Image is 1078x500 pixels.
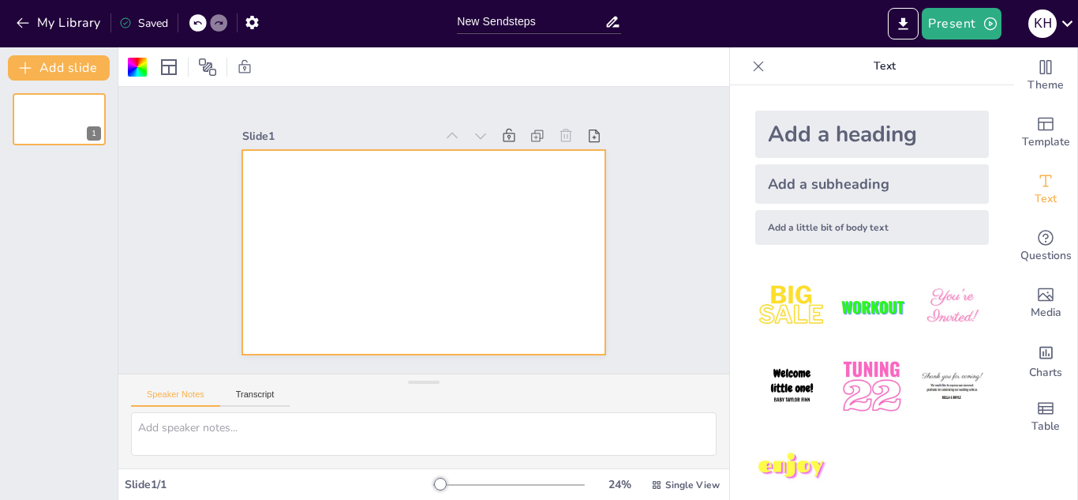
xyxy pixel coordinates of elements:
div: 24 % [601,477,638,492]
span: Position [198,58,217,77]
span: Charts [1029,364,1062,382]
span: Theme [1027,77,1064,94]
img: 2.jpeg [835,270,908,344]
img: 3.jpeg [915,270,989,344]
button: Transcript [220,389,290,407]
div: 1 [87,126,101,141]
p: Text [771,47,998,85]
div: Add charts and graphs [1014,332,1077,389]
div: K H [1028,9,1057,38]
div: 1 [13,93,106,145]
button: K H [1028,8,1057,39]
span: Media [1031,304,1061,321]
div: Slide 1 [242,129,435,144]
input: Insert title [457,10,605,33]
button: Add slide [8,55,110,81]
div: Get real-time input from your audience [1014,218,1077,275]
div: Add images, graphics, shapes or video [1014,275,1077,332]
div: Layout [156,55,182,80]
div: Saved [119,16,168,31]
img: 4.jpeg [755,350,829,423]
span: Text [1035,190,1057,208]
button: Present [922,8,1001,39]
span: Template [1022,133,1070,151]
span: Table [1031,418,1060,435]
button: Export to PowerPoint [888,8,919,39]
div: Slide 1 / 1 [125,477,433,492]
div: Add text boxes [1014,161,1077,218]
img: 6.jpeg [915,350,989,423]
div: Add a heading [755,111,989,158]
div: Add ready made slides [1014,104,1077,161]
div: Add a table [1014,389,1077,445]
span: Questions [1020,247,1072,265]
img: 5.jpeg [835,350,908,423]
img: 1.jpeg [755,270,829,344]
div: Add a subheading [755,164,989,204]
span: Single View [665,479,720,491]
div: Add a little bit of body text [755,210,989,245]
button: Speaker Notes [131,389,220,407]
div: Change the overall theme [1014,47,1077,104]
button: My Library [12,10,107,36]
